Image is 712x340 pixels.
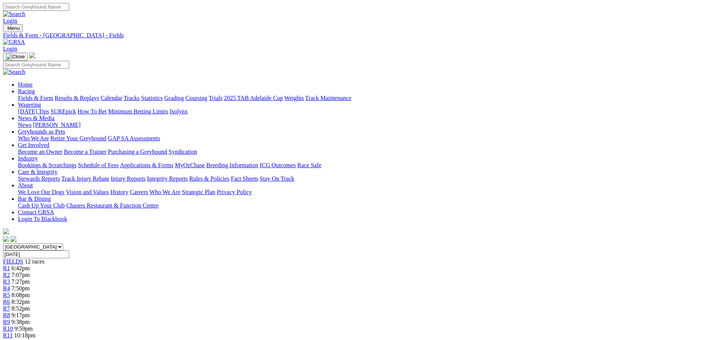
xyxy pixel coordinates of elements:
div: Racing [18,95,709,102]
a: Stewards Reports [18,175,60,182]
a: Login [3,46,17,52]
a: Applications & Forms [120,162,173,168]
span: 10:18pm [14,332,36,339]
a: R9 [3,319,10,325]
a: News [18,122,31,128]
div: Wagering [18,108,709,115]
input: Search [3,3,69,11]
div: News & Media [18,122,709,128]
a: Wagering [18,102,41,108]
img: twitter.svg [10,236,16,242]
span: 8:08pm [12,292,30,298]
a: Cash Up Your Club [18,202,65,209]
a: Greyhounds as Pets [18,128,65,135]
div: Care & Integrity [18,175,709,182]
a: Grading [164,95,184,101]
a: Bookings & Scratchings [18,162,76,168]
span: 8:52pm [12,305,30,312]
a: Become an Owner [18,149,62,155]
a: Login To Blackbook [18,216,67,222]
a: Bar & Dining [18,196,51,202]
a: Contact GRSA [18,209,54,215]
a: Privacy Policy [217,189,252,195]
a: Care & Integrity [18,169,58,175]
a: Syndication [169,149,197,155]
a: Industry [18,155,38,162]
a: Calendar [101,95,122,101]
a: Purchasing a Greyhound [108,149,167,155]
a: Strategic Plan [182,189,215,195]
a: History [110,189,128,195]
a: Coursing [185,95,207,101]
span: R8 [3,312,10,318]
button: Toggle navigation [3,24,23,32]
div: About [18,189,709,196]
a: Trials [209,95,222,101]
a: Fields & Form - [GEOGRAPHIC_DATA] - Fields [3,32,709,39]
a: Racing [18,88,35,94]
div: Greyhounds as Pets [18,135,709,142]
a: Fields & Form [18,95,53,101]
a: R3 [3,278,10,285]
span: R1 [3,265,10,271]
img: logo-grsa-white.png [29,52,35,58]
a: Stay On Track [260,175,294,182]
a: R10 [3,325,13,332]
a: FIELDS [3,258,23,265]
span: R2 [3,272,10,278]
a: Results & Replays [55,95,99,101]
a: Become a Trainer [64,149,107,155]
img: Close [6,54,25,60]
a: Who We Are [150,189,181,195]
span: 7:07pm [12,272,30,278]
a: Minimum Betting Limits [108,108,168,115]
img: GRSA [3,39,25,46]
a: 2025 TAB Adelaide Cup [224,95,283,101]
a: R11 [3,332,13,339]
a: Get Involved [18,142,49,148]
span: 7:27pm [12,278,30,285]
a: We Love Our Dogs [18,189,64,195]
a: Who We Are [18,135,49,141]
span: 8:32pm [12,299,30,305]
a: R6 [3,299,10,305]
img: facebook.svg [3,236,9,242]
img: logo-grsa-white.png [3,228,9,234]
a: News & Media [18,115,55,121]
a: Home [18,81,33,88]
a: R7 [3,305,10,312]
span: 7:50pm [12,285,30,291]
div: Bar & Dining [18,202,709,209]
a: Statistics [141,95,163,101]
a: Tracks [124,95,140,101]
a: MyOzChase [175,162,205,168]
a: R5 [3,292,10,298]
a: Integrity Reports [147,175,188,182]
a: How To Bet [78,108,107,115]
a: About [18,182,33,188]
a: Rules & Policies [189,175,229,182]
a: Fact Sheets [231,175,258,182]
a: R4 [3,285,10,291]
div: Industry [18,162,709,169]
a: [PERSON_NAME] [33,122,80,128]
a: Vision and Values [66,189,109,195]
a: Isolynx [170,108,188,115]
a: Retire Your Greyhound [50,135,107,141]
a: [DATE] Tips [18,108,49,115]
span: 9:38pm [12,319,30,325]
span: Menu [7,25,20,31]
span: 9:17pm [12,312,30,318]
img: Search [3,11,25,18]
a: Schedule of Fees [78,162,118,168]
img: Search [3,69,25,75]
span: 12 races [25,258,44,265]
